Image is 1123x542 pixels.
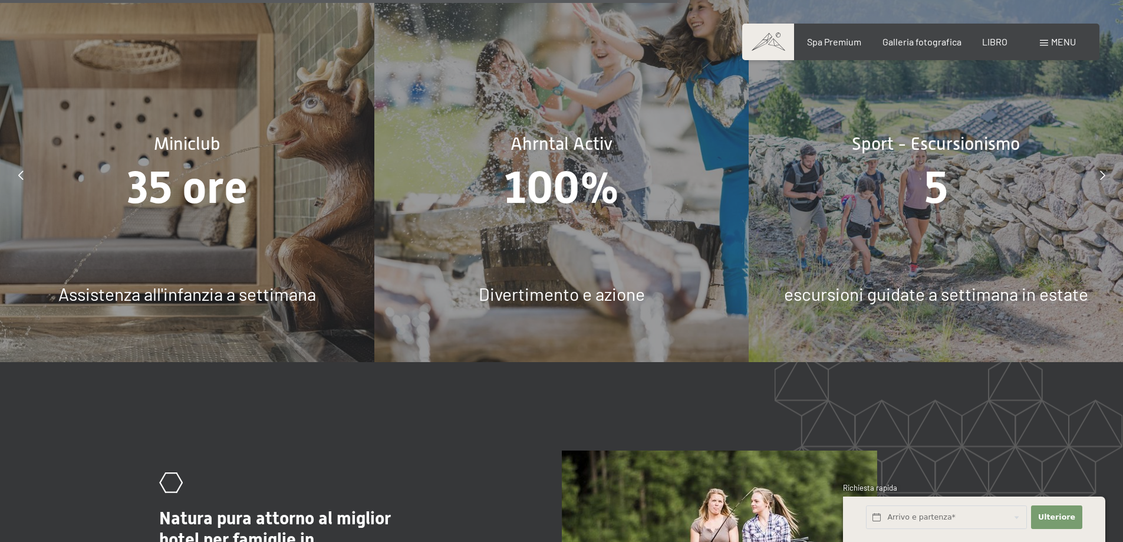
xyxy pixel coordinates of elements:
[924,161,948,213] font: 5
[154,133,220,153] font: Miniclub
[1038,513,1075,521] font: Ulteriore
[882,36,961,47] a: Galleria fotografica
[982,36,1007,47] a: LIBRO
[1031,505,1082,530] button: Ulteriore
[504,161,620,213] font: 100%
[511,133,612,153] font: Ahrntal Activ
[784,283,1088,304] font: escursioni guidate a settimana in estate
[479,283,645,304] font: Divertimento e azione
[807,36,861,47] a: Spa Premium
[1051,36,1076,47] font: menu
[852,133,1020,153] font: Sport - Escursionismo
[127,161,248,213] font: 35 ore
[843,483,897,492] font: Richiesta rapida
[58,283,316,304] font: Assistenza all'infanzia a settimana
